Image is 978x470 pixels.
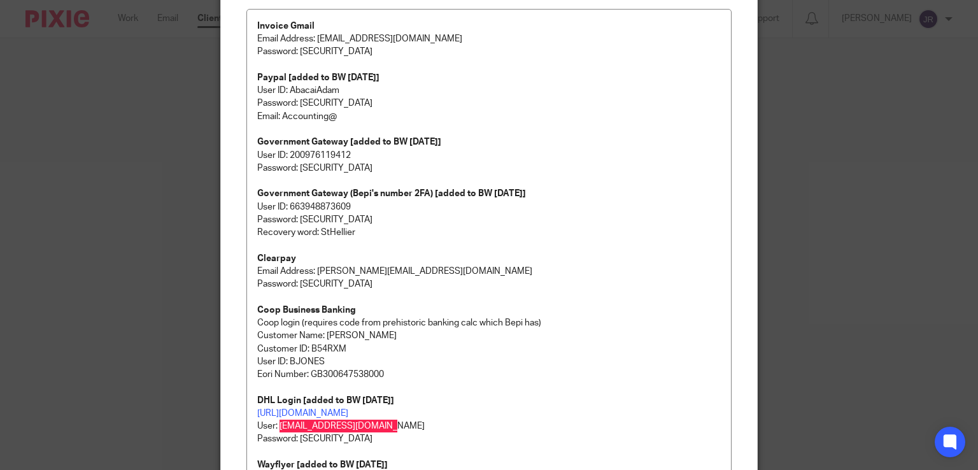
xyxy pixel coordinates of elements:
p: Coop login (requires code from prehistoric banking calc which Bepi has) [257,317,721,329]
p: User ID: 200976119412 Password: [SECURITY_DATA] [257,149,721,175]
p: Password: [SECURITY_DATA] [257,45,721,71]
strong: DHL Login [added to BW [DATE]] [257,396,394,405]
strong: Wayflyer [added to BW [DATE]] [257,460,388,469]
strong: Government Gateway (Bepi's number 2FA) [added to BW [DATE]] [257,189,526,198]
p: Password: [SECURITY_DATA] [257,432,721,445]
p: User ID: 663948873609 [257,187,721,213]
strong: Paypal [added to BW [DATE]] [257,73,379,82]
strong: Government Gateway [added to BW [DATE]] [257,138,441,146]
strong: Clearpay [257,254,296,263]
p: User: [EMAIL_ADDRESS][DOMAIN_NAME] [257,407,721,433]
p: Email Address: [PERSON_NAME][EMAIL_ADDRESS][DOMAIN_NAME] Password: [SECURITY_DATA] [257,252,721,291]
strong: Coop Business Banking [257,306,356,315]
strong: Invoice Gmail [257,22,315,31]
p: Email Address: [EMAIL_ADDRESS][DOMAIN_NAME] [257,32,721,45]
p: Recovery word: StHellier [257,226,721,239]
p: Eori Number: GB300647538000 [257,368,721,381]
a: [URL][DOMAIN_NAME] [257,409,348,418]
p: Password: [SECURITY_DATA] [257,213,721,226]
p: Customer Name: [PERSON_NAME] [257,329,721,342]
p: User ID: AbacaiAdam Password: [SECURITY_DATA] Email: Accounting@ [257,71,721,123]
p: User ID: BJONES [257,355,721,368]
p: Customer ID: B54RXM [257,343,721,355]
